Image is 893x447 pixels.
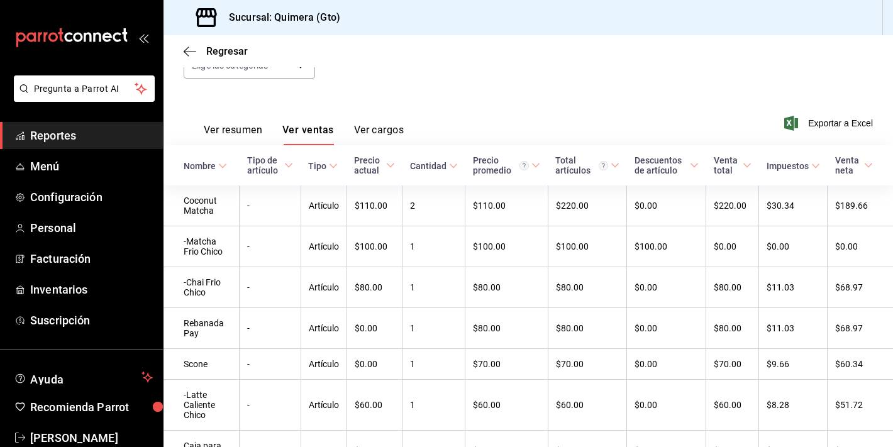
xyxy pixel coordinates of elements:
[138,33,148,43] button: open_drawer_menu
[402,349,465,380] td: 1
[184,45,248,57] button: Regresar
[204,124,404,145] div: navigation tabs
[828,185,893,226] td: $189.66
[828,349,893,380] td: $60.34
[240,226,301,267] td: -
[465,226,548,267] td: $100.00
[759,267,828,308] td: $11.03
[627,349,706,380] td: $0.00
[204,124,262,145] button: Ver resumen
[164,349,240,380] td: Scone
[240,185,301,226] td: -
[30,219,153,236] span: Personal
[627,226,706,267] td: $100.00
[282,124,334,145] button: Ver ventas
[548,380,627,431] td: $60.00
[354,155,394,175] span: Precio actual
[308,161,338,171] span: Tipo
[164,226,240,267] td: -Matcha Frio Chico
[301,308,347,349] td: Artículo
[519,161,529,170] svg: Precio promedio = Total artículos / cantidad
[835,155,862,175] div: Venta neta
[627,308,706,349] td: $0.00
[828,226,893,267] td: $0.00
[347,185,402,226] td: $110.00
[240,267,301,308] td: -
[759,308,828,349] td: $11.03
[347,349,402,380] td: $0.00
[787,116,873,131] button: Exportar a Excel
[548,349,627,380] td: $70.00
[767,161,809,171] div: Impuestos
[635,155,699,175] span: Descuentos de artículo
[555,155,619,175] span: Total artículos
[301,185,347,226] td: Artículo
[354,124,404,145] button: Ver cargos
[759,185,828,226] td: $30.34
[301,267,347,308] td: Artículo
[627,267,706,308] td: $0.00
[219,10,340,25] h3: Sucursal: Quimera (Gto)
[706,349,759,380] td: $70.00
[706,267,759,308] td: $80.00
[301,349,347,380] td: Artículo
[548,226,627,267] td: $100.00
[9,91,155,104] a: Pregunta a Parrot AI
[759,349,828,380] td: $9.66
[706,380,759,431] td: $60.00
[34,82,135,96] span: Pregunta a Parrot AI
[30,127,153,144] span: Reportes
[759,226,828,267] td: $0.00
[30,399,153,416] span: Recomienda Parrot
[465,349,548,380] td: $70.00
[627,185,706,226] td: $0.00
[164,308,240,349] td: Rebanada Pay
[410,161,447,171] div: Cantidad
[240,349,301,380] td: -
[473,155,530,175] div: Precio promedio
[410,161,458,171] span: Cantidad
[599,161,608,170] svg: El total artículos considera cambios de precios en los artículos así como costos adicionales por ...
[301,380,347,431] td: Artículo
[706,226,759,267] td: $0.00
[714,155,752,175] span: Venta total
[30,370,136,385] span: Ayuda
[402,380,465,431] td: 1
[30,281,153,298] span: Inventarios
[240,380,301,431] td: -
[164,185,240,226] td: Coconut Matcha
[402,185,465,226] td: 2
[402,308,465,349] td: 1
[30,189,153,206] span: Configuración
[759,380,828,431] td: $8.28
[164,267,240,308] td: -Chai Frio Chico
[465,185,548,226] td: $110.00
[354,155,383,175] div: Precio actual
[555,155,608,175] div: Total artículos
[627,380,706,431] td: $0.00
[347,380,402,431] td: $60.00
[301,226,347,267] td: Artículo
[402,226,465,267] td: 1
[240,308,301,349] td: -
[828,267,893,308] td: $68.97
[184,161,227,171] span: Nombre
[465,380,548,431] td: $60.00
[164,380,240,431] td: -Latte Caliente Chico
[14,75,155,102] button: Pregunta a Parrot AI
[308,161,326,171] div: Tipo
[184,161,216,171] div: Nombre
[465,267,548,308] td: $80.00
[30,429,153,446] span: [PERSON_NAME]
[714,155,740,175] div: Venta total
[402,267,465,308] td: 1
[247,155,282,175] div: Tipo de artículo
[247,155,293,175] span: Tipo de artículo
[30,312,153,329] span: Suscripción
[347,267,402,308] td: $80.00
[548,308,627,349] td: $80.00
[767,161,820,171] span: Impuestos
[465,308,548,349] td: $80.00
[828,380,893,431] td: $51.72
